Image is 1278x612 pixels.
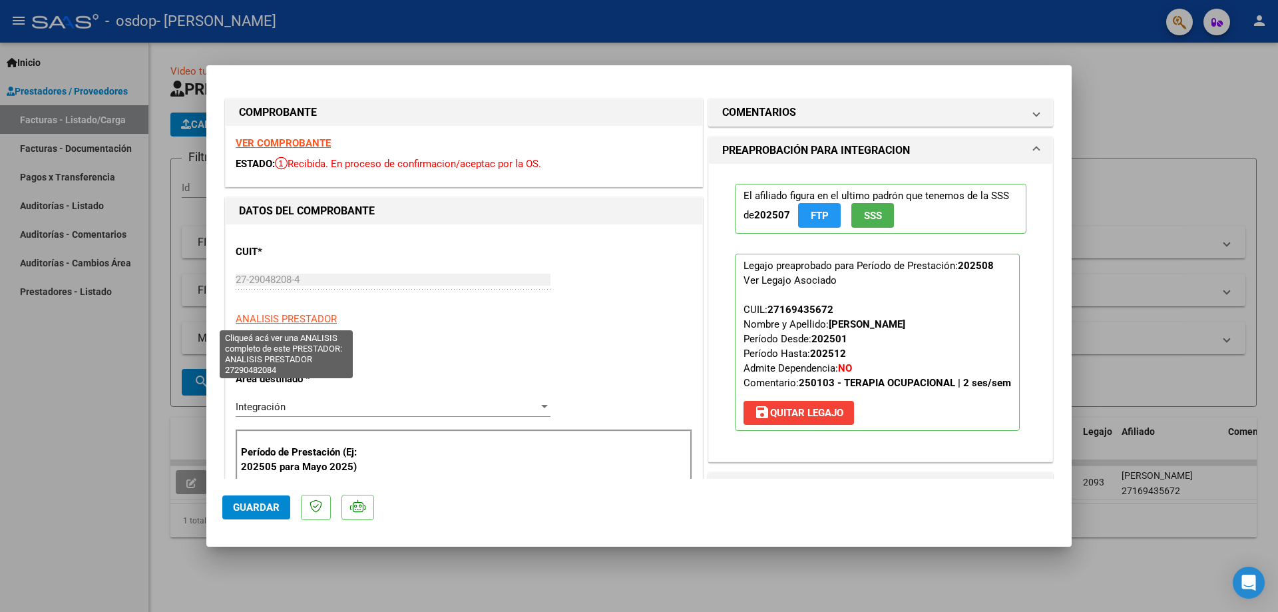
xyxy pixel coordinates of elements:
div: Open Intercom Messenger [1233,567,1265,599]
span: Comentario: [744,377,1011,389]
span: SSS [864,210,882,222]
button: SSS [851,203,894,228]
p: Período de Prestación (Ej: 202505 para Mayo 2025) [241,445,375,475]
h1: DOCUMENTACIÓN RESPALDATORIA [722,478,915,494]
p: [PERSON_NAME] [236,337,692,352]
strong: NO [838,362,852,374]
span: ANALISIS PRESTADOR [236,313,337,325]
p: Area destinado * [236,372,373,387]
strong: DATOS DEL COMPROBANTE [239,204,375,217]
p: El afiliado figura en el ultimo padrón que tenemos de la SSS de [735,184,1026,234]
mat-expansion-panel-header: DOCUMENTACIÓN RESPALDATORIA [709,473,1052,499]
mat-icon: save [754,404,770,420]
a: VER COMPROBANTE [236,137,331,149]
strong: 250103 - TERAPIA OCUPACIONAL | 2 ses/sem [799,377,1011,389]
h1: PREAPROBACIÓN PARA INTEGRACION [722,143,910,158]
span: Integración [236,401,286,413]
button: Guardar [222,495,290,519]
span: Guardar [233,501,280,513]
div: 27169435672 [767,302,833,317]
h1: COMENTARIOS [722,105,796,121]
button: FTP [798,203,841,228]
div: Ver Legajo Asociado [744,273,837,288]
mat-expansion-panel-header: COMENTARIOS [709,99,1052,126]
button: Quitar Legajo [744,401,854,425]
mat-expansion-panel-header: PREAPROBACIÓN PARA INTEGRACION [709,137,1052,164]
p: Legajo preaprobado para Período de Prestación: [735,254,1020,431]
div: PREAPROBACIÓN PARA INTEGRACION [709,164,1052,461]
strong: COMPROBANTE [239,106,317,119]
strong: [PERSON_NAME] [829,318,905,330]
strong: 202512 [810,348,846,360]
strong: 202501 [811,333,847,345]
span: FTP [811,210,829,222]
span: Quitar Legajo [754,407,843,419]
strong: 202508 [958,260,994,272]
p: CUIT [236,244,373,260]
strong: 202507 [754,209,790,221]
span: Recibida. En proceso de confirmacion/aceptac por la OS. [275,158,541,170]
span: CUIL: Nombre y Apellido: Período Desde: Período Hasta: Admite Dependencia: [744,304,1011,389]
span: ESTADO: [236,158,275,170]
